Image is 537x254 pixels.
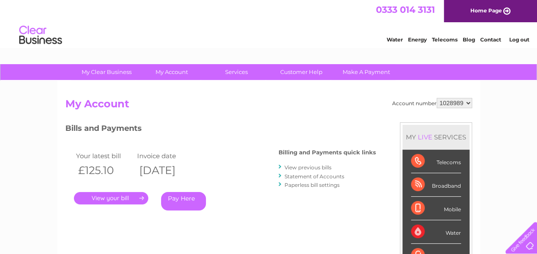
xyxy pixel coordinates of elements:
a: . [74,192,148,204]
a: Water [387,36,403,43]
div: Account number [392,98,472,108]
div: LIVE [416,133,434,141]
div: Broadband [411,173,461,197]
a: Blog [463,36,475,43]
a: Contact [480,36,501,43]
a: Pay Here [161,192,206,210]
a: My Account [136,64,207,80]
td: Your latest bill [74,150,135,162]
th: £125.10 [74,162,135,179]
th: [DATE] [135,162,197,179]
a: View previous bills [285,164,332,171]
div: MY SERVICES [402,125,470,149]
h2: My Account [65,98,472,114]
a: Telecoms [432,36,458,43]
a: Log out [509,36,529,43]
div: Mobile [411,197,461,220]
img: logo.png [19,22,62,48]
a: 0333 014 3131 [376,4,435,15]
a: Services [201,64,272,80]
a: Make A Payment [331,64,402,80]
a: Energy [408,36,427,43]
a: Paperless bill settings [285,182,340,188]
a: My Clear Business [71,64,142,80]
div: Clear Business is a trading name of Verastar Limited (registered in [GEOGRAPHIC_DATA] No. 3667643... [67,5,471,41]
td: Invoice date [135,150,197,162]
h3: Bills and Payments [65,122,376,137]
a: Statement of Accounts [285,173,344,180]
div: Telecoms [411,150,461,173]
h4: Billing and Payments quick links [279,149,376,156]
a: Customer Help [266,64,337,80]
div: Water [411,220,461,244]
